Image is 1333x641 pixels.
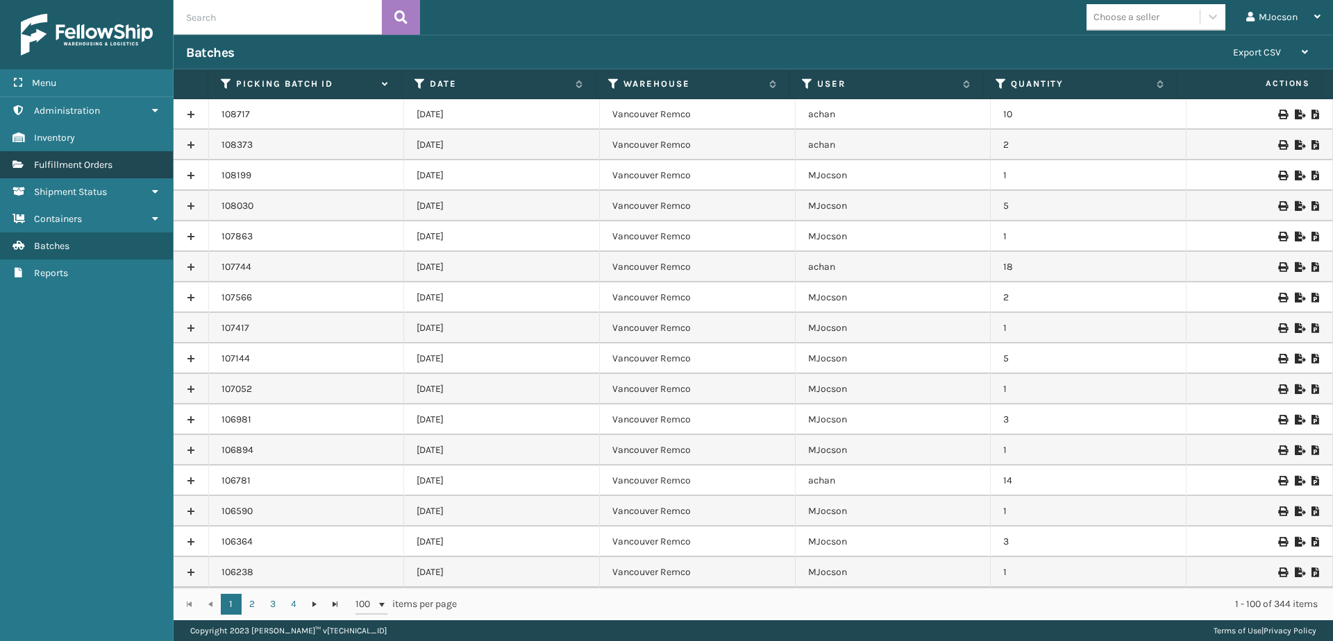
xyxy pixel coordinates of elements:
[600,282,796,313] td: Vancouver Remco
[1295,445,1303,455] i: Export to .xls
[796,404,991,435] td: MJocson
[796,343,991,374] td: MJocson
[355,597,376,611] span: 100
[1311,110,1320,119] i: Print Picklist
[404,252,600,282] td: [DATE]
[991,160,1187,191] td: 1
[796,374,991,404] td: MJocson
[1311,201,1320,211] i: Print Picklist
[600,496,796,527] td: Vancouver Remco
[1011,78,1150,90] label: Quantity
[209,221,405,252] td: 107863
[796,313,991,343] td: MJocson
[1311,567,1320,577] i: Print Picklist
[476,597,1318,611] div: 1 - 100 of 344 items
[1278,476,1286,486] i: Print Picklist Labels
[991,374,1187,404] td: 1
[991,191,1187,221] td: 5
[991,99,1187,130] td: 10
[34,267,68,279] span: Reports
[1295,506,1303,516] i: Export to .xls
[1278,384,1286,394] i: Print Picklist Labels
[991,282,1187,313] td: 2
[404,343,600,374] td: [DATE]
[1311,323,1320,333] i: Print Picklist
[1311,232,1320,241] i: Print Picklist
[1311,476,1320,486] i: Print Picklist
[991,221,1187,252] td: 1
[1295,232,1303,241] i: Export to .xls
[1295,171,1303,180] i: Export to .xls
[623,78,762,90] label: Warehouse
[404,221,600,252] td: [DATE]
[325,594,346,615] a: Go to the last page
[817,78,956,90] label: User
[600,252,796,282] td: Vancouver Remco
[404,313,600,343] td: [DATE]
[600,465,796,496] td: Vancouver Remco
[1278,415,1286,425] i: Print Picklist Labels
[600,313,796,343] td: Vancouver Remco
[1295,140,1303,150] i: Export to .xls
[32,77,56,89] span: Menu
[283,594,304,615] a: 4
[242,594,262,615] a: 2
[1295,384,1303,394] i: Export to .xls
[1093,10,1159,24] div: Choose a seller
[404,496,600,527] td: [DATE]
[796,435,991,465] td: MJocson
[236,78,375,90] label: Picking batch ID
[1311,262,1320,272] i: Print Picklist
[209,99,405,130] td: 108717
[430,78,569,90] label: Date
[991,527,1187,557] td: 3
[1311,293,1320,302] i: Print Picklist
[796,160,991,191] td: MJocson
[1295,293,1303,302] i: Export to .xls
[304,594,325,615] a: Go to the next page
[1311,384,1320,394] i: Print Picklist
[991,435,1187,465] td: 1
[600,221,796,252] td: Vancouver Remco
[796,191,991,221] td: MJocson
[404,435,600,465] td: [DATE]
[991,252,1187,282] td: 18
[600,130,796,160] td: Vancouver Remco
[1295,567,1303,577] i: Export to .xls
[1214,620,1316,641] div: |
[1311,171,1320,180] i: Print Picklist
[991,313,1187,343] td: 1
[991,465,1187,496] td: 14
[796,465,991,496] td: achan
[1278,506,1286,516] i: Print Picklist Labels
[1311,354,1320,364] i: Print Picklist
[991,496,1187,527] td: 1
[1278,293,1286,302] i: Print Picklist Labels
[796,282,991,313] td: MJocson
[309,599,320,610] span: Go to the next page
[1278,323,1286,333] i: Print Picklist Labels
[1311,415,1320,425] i: Print Picklist
[991,557,1187,588] td: 1
[355,594,457,615] span: items per page
[1311,445,1320,455] i: Print Picklist
[1278,445,1286,455] i: Print Picklist Labels
[209,282,405,313] td: 107566
[1295,323,1303,333] i: Export to .xls
[991,343,1187,374] td: 5
[34,132,75,144] span: Inventory
[34,240,69,252] span: Batches
[600,160,796,191] td: Vancouver Remco
[600,374,796,404] td: Vancouver Remco
[209,527,405,557] td: 106364
[330,599,341,610] span: Go to the last page
[796,221,991,252] td: MJocson
[209,374,405,404] td: 107052
[209,130,405,160] td: 108373
[21,14,153,55] img: logo
[209,435,405,465] td: 106894
[1311,140,1320,150] i: Print Picklist
[600,191,796,221] td: Vancouver Remco
[1264,626,1316,635] a: Privacy Policy
[1295,110,1303,119] i: Export to .xls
